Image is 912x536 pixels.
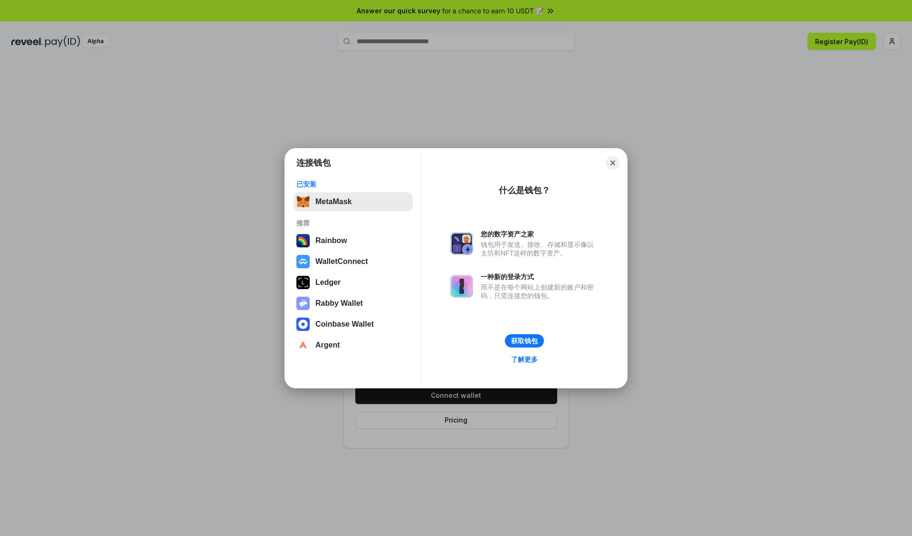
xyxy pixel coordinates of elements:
[296,195,310,208] img: svg+xml,%3Csvg%20fill%3D%22none%22%20height%3D%2233%22%20viewBox%3D%220%200%2035%2033%22%20width%...
[315,197,351,206] div: MetaMask
[294,231,413,250] button: Rainbow
[294,336,413,355] button: Argent
[315,341,340,349] div: Argent
[450,232,473,255] img: svg+xml,%3Csvg%20xmlns%3D%22http%3A%2F%2Fwww.w3.org%2F2000%2Fsvg%22%20fill%3D%22none%22%20viewBox...
[481,273,598,281] div: 一种新的登录方式
[296,276,310,289] img: svg+xml,%3Csvg%20xmlns%3D%22http%3A%2F%2Fwww.w3.org%2F2000%2Fsvg%22%20width%3D%2228%22%20height%3...
[296,339,310,352] img: svg+xml,%3Csvg%20width%3D%2228%22%20height%3D%2228%22%20viewBox%3D%220%200%2028%2028%22%20fill%3D...
[481,240,598,257] div: 钱包用于发送、接收、存储和显示像以太坊和NFT这样的数字资产。
[505,353,543,366] a: 了解更多
[315,320,374,329] div: Coinbase Wallet
[296,234,310,247] img: svg+xml,%3Csvg%20width%3D%22120%22%20height%3D%22120%22%20viewBox%3D%220%200%20120%20120%22%20fil...
[511,337,538,345] div: 获取钱包
[481,230,598,238] div: 您的数字资产之家
[481,283,598,300] div: 而不是在每个网站上创建新的账户和密码，只需连接您的钱包。
[505,334,544,348] button: 获取钱包
[296,297,310,310] img: svg+xml,%3Csvg%20xmlns%3D%22http%3A%2F%2Fwww.w3.org%2F2000%2Fsvg%22%20fill%3D%22none%22%20viewBox...
[296,180,410,188] div: 已安装
[315,236,347,245] div: Rainbow
[296,219,410,227] div: 推荐
[315,278,341,287] div: Ledger
[315,257,368,266] div: WalletConnect
[294,252,413,271] button: WalletConnect
[296,318,310,331] img: svg+xml,%3Csvg%20width%3D%2228%22%20height%3D%2228%22%20viewBox%3D%220%200%2028%2028%22%20fill%3D...
[511,355,538,364] div: 了解更多
[296,255,310,268] img: svg+xml,%3Csvg%20width%3D%2228%22%20height%3D%2228%22%20viewBox%3D%220%200%2028%2028%22%20fill%3D...
[294,192,413,211] button: MetaMask
[606,156,619,169] button: Close
[294,294,413,313] button: Rabby Wallet
[499,185,550,196] div: 什么是钱包？
[296,157,331,169] h1: 连接钱包
[450,275,473,298] img: svg+xml,%3Csvg%20xmlns%3D%22http%3A%2F%2Fwww.w3.org%2F2000%2Fsvg%22%20fill%3D%22none%22%20viewBox...
[294,315,413,334] button: Coinbase Wallet
[294,273,413,292] button: Ledger
[315,299,363,308] div: Rabby Wallet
